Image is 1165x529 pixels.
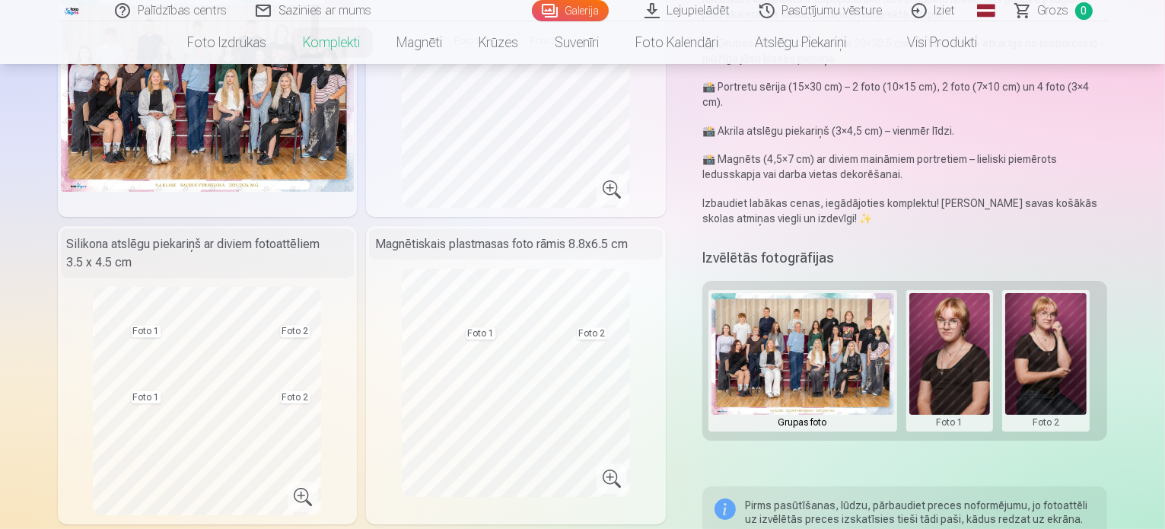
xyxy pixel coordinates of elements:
h5: Izvēlētās fotogrāfijas [702,247,834,269]
a: Suvenīri [537,21,618,64]
p: Izbaudiet labākas cenas, iegādājoties komplektu! [PERSON_NAME] savas košākās skolas atmiņas viegl... [702,196,1108,226]
p: 📸 Magnēts (4,5×7 cm) ar diviem maināmiem portretiem – lieliski piemērots ledusskapja vai darba vi... [702,151,1108,182]
a: Foto kalendāri [618,21,737,64]
span: 0 [1075,2,1093,20]
div: Silikona atslēgu piekariņš ar diviem fotoattēliem 3.5 x 4.5 cm [61,229,355,278]
a: Atslēgu piekariņi [737,21,865,64]
div: Magnētiskais plastmasas foto rāmis 8.8x6.5 cm [369,229,663,260]
p: 📸 Akrila atslēgu piekariņš (3×4,5 cm) – vienmēr līdzi. [702,123,1108,139]
a: Magnēti [379,21,461,64]
div: Grupas foto [711,415,894,430]
img: /fa1 [64,6,81,15]
p: 📸 Portretu sērija (15×30 cm) – 2 foto (10×15 cm), 2 foto (7×10 cm) un 4 foto (3×4 cm). [702,79,1108,110]
a: Foto izdrukas [170,21,285,64]
a: Komplekti [285,21,379,64]
a: Krūzes [461,21,537,64]
span: Grozs [1038,2,1069,20]
a: Visi produkti [865,21,996,64]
